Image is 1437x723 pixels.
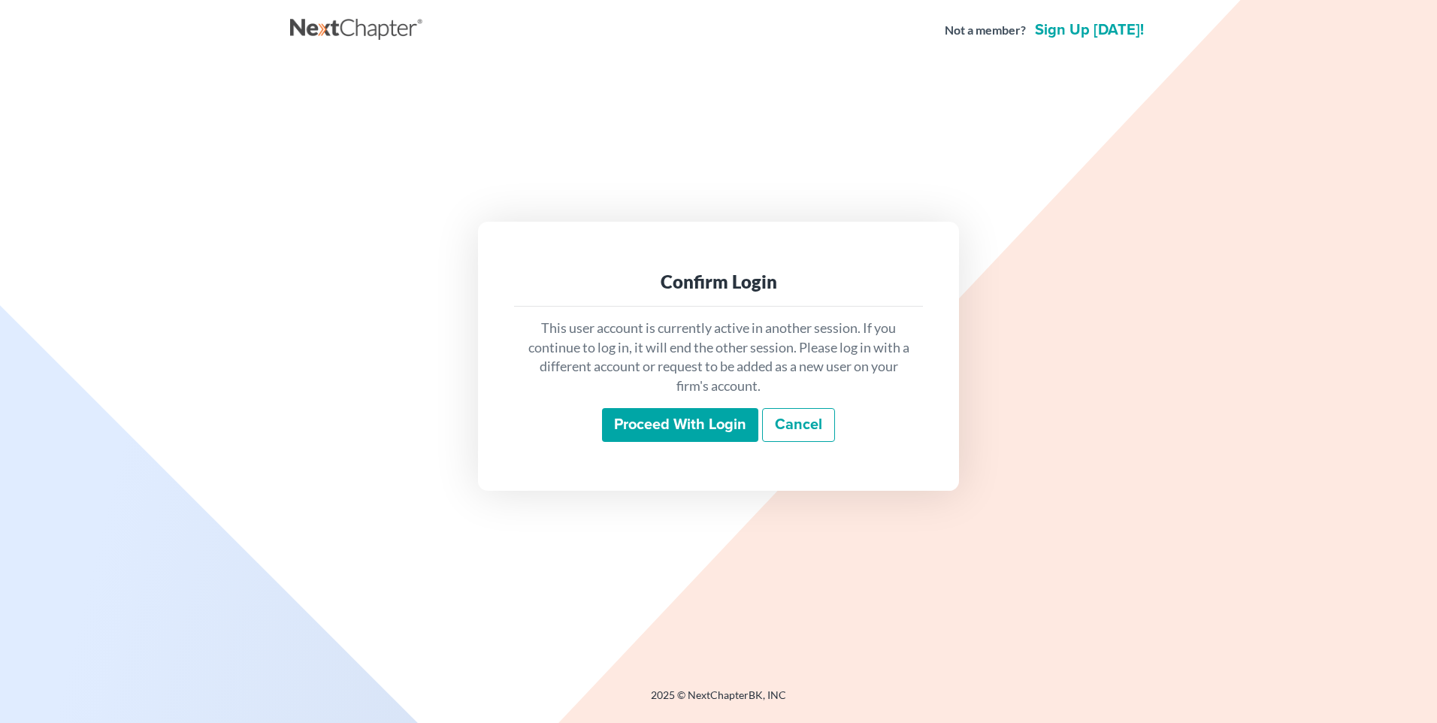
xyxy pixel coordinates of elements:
a: Cancel [762,408,835,443]
p: This user account is currently active in another session. If you continue to log in, it will end ... [526,319,911,396]
strong: Not a member? [945,22,1026,39]
div: 2025 © NextChapterBK, INC [290,688,1147,715]
div: Confirm Login [526,270,911,294]
a: Sign up [DATE]! [1032,23,1147,38]
input: Proceed with login [602,408,758,443]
